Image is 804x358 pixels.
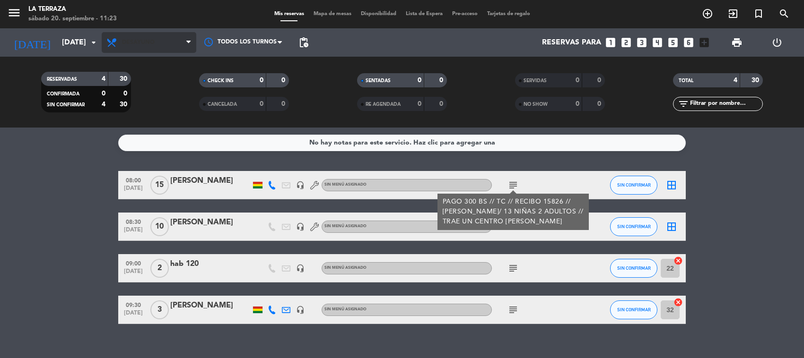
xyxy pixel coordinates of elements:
div: [PERSON_NAME] [170,216,251,229]
span: Mapa de mesas [309,11,356,17]
span: SIN CONFIRMAR [47,102,85,107]
i: headset_mic [296,181,305,189]
div: [PERSON_NAME] [170,175,251,187]
span: Disponibilidad [356,11,401,17]
span: SIN CONFIRMAR [617,224,651,229]
i: arrow_drop_down [88,37,99,48]
i: subject [507,179,519,191]
strong: 30 [120,76,129,82]
strong: 0 [102,90,105,97]
div: hab 120 [170,258,251,270]
i: exit_to_app [727,8,739,19]
span: pending_actions [298,37,309,48]
i: border_all [666,221,677,232]
strong: 0 [418,77,421,84]
i: looks_5 [667,36,679,49]
strong: 0 [597,101,603,107]
strong: 0 [260,101,263,107]
span: Mis reservas [270,11,309,17]
strong: 0 [260,77,263,84]
span: CONFIRMADA [47,92,79,96]
span: 2 [150,259,169,278]
span: SIN CONFIRMAR [617,307,651,312]
strong: 0 [281,101,287,107]
strong: 4 [102,101,105,108]
span: Desayuno [122,39,155,46]
strong: 0 [281,77,287,84]
i: subject [507,263,519,274]
i: subject [507,304,519,315]
span: 10 [150,217,169,236]
span: TOTAL [679,78,693,83]
span: 15 [150,176,169,195]
span: RESERVADAS [47,77,77,82]
span: Tarjetas de regalo [482,11,535,17]
strong: 4 [734,77,737,84]
span: CANCELADA [208,102,237,107]
i: looks_6 [682,36,695,49]
button: SIN CONFIRMAR [610,176,657,195]
button: SIN CONFIRMAR [610,300,657,319]
span: Sin menú asignado [324,224,367,228]
strong: 30 [120,101,129,108]
i: turned_in_not [753,8,764,19]
input: Filtrar por nombre... [689,99,762,109]
i: add_circle_outline [702,8,713,19]
span: Pre-acceso [447,11,482,17]
span: Reservas para [542,38,601,47]
span: 08:30 [122,216,145,227]
strong: 0 [439,101,445,107]
strong: 30 [752,77,761,84]
strong: 0 [123,90,129,97]
button: SIN CONFIRMAR [610,259,657,278]
i: [DATE] [7,32,57,53]
i: filter_list [678,98,689,110]
i: add_box [698,36,710,49]
span: Sin menú asignado [324,183,367,187]
div: sábado 20. septiembre - 11:23 [28,14,117,24]
strong: 4 [102,76,105,82]
span: Lista de Espera [401,11,447,17]
div: La Terraza [28,5,117,14]
i: headset_mic [296,306,305,314]
i: looks_4 [651,36,664,49]
span: SERVIDAS [524,78,547,83]
i: menu [7,6,21,20]
i: headset_mic [296,222,305,231]
strong: 0 [418,101,421,107]
i: headset_mic [296,264,305,273]
button: SIN CONFIRMAR [610,217,657,236]
i: cancel [673,256,683,265]
span: RE AGENDADA [366,102,401,107]
span: Sin menú asignado [324,307,367,311]
strong: 0 [597,77,603,84]
i: looks_3 [636,36,648,49]
i: power_settings_new [771,37,783,48]
span: 3 [150,300,169,319]
i: looks_one [604,36,617,49]
strong: 0 [576,101,579,107]
i: border_all [666,179,677,191]
span: SENTADAS [366,78,391,83]
span: 08:00 [122,174,145,185]
span: Sin menú asignado [324,266,367,270]
span: [DATE] [122,227,145,238]
i: cancel [673,298,683,307]
span: 09:30 [122,299,145,310]
div: LOG OUT [757,28,797,57]
div: PAGO 300 BS // TC // RECIBO 15826 // [PERSON_NAME]/ 13 NIÑAS 2 ADULTOS // TRAE UN CENTRO [PERSON_... [443,197,584,227]
i: looks_two [620,36,632,49]
span: print [731,37,743,48]
span: [DATE] [122,268,145,279]
button: menu [7,6,21,23]
div: [PERSON_NAME] [170,299,251,312]
span: SIN CONFIRMAR [617,265,651,271]
span: [DATE] [122,185,145,196]
strong: 0 [576,77,579,84]
span: CHECK INS [208,78,234,83]
span: SIN CONFIRMAR [617,182,651,188]
span: [DATE] [122,310,145,321]
span: NO SHOW [524,102,548,107]
i: search [778,8,790,19]
span: 09:00 [122,257,145,268]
